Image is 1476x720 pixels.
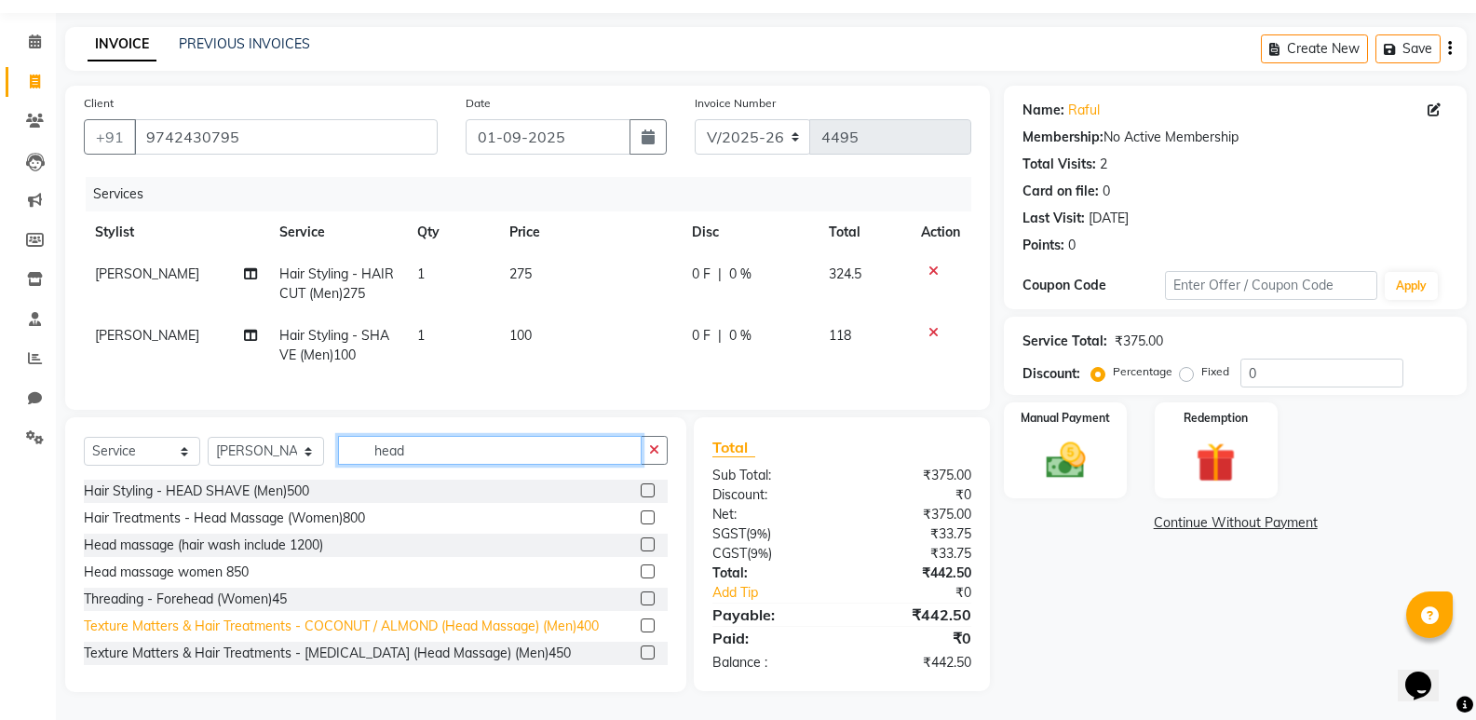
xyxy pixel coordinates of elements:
[417,327,425,344] span: 1
[712,545,747,562] span: CGST
[84,119,136,155] button: +91
[84,211,268,253] th: Stylist
[1184,438,1248,487] img: _gift.svg
[84,536,323,555] div: Head massage (hair wash include 1200)
[84,95,114,112] label: Client
[751,546,768,561] span: 9%
[95,327,199,344] span: [PERSON_NAME]
[842,564,985,583] div: ₹442.50
[1089,209,1129,228] div: [DATE]
[1165,271,1377,300] input: Enter Offer / Coupon Code
[842,524,985,544] div: ₹33.75
[829,327,851,344] span: 118
[698,544,842,564] div: ( )
[818,211,910,253] th: Total
[1022,182,1099,201] div: Card on file:
[84,617,599,636] div: Texture Matters & Hair Treatments - COCONUT / ALMOND (Head Massage) (Men)400
[1022,128,1448,147] div: No Active Membership
[1113,363,1172,380] label: Percentage
[842,604,985,626] div: ₹442.50
[84,563,249,582] div: Head massage women 850
[698,505,842,524] div: Net:
[842,544,985,564] div: ₹33.75
[84,509,365,528] div: Hair Treatments - Head Massage (Women)800
[88,28,156,61] a: INVOICE
[1022,101,1064,120] div: Name:
[692,265,711,284] span: 0 F
[1022,236,1064,255] div: Points:
[695,95,776,112] label: Invoice Number
[698,627,842,649] div: Paid:
[842,653,985,672] div: ₹442.50
[84,590,287,609] div: Threading - Forehead (Women)45
[718,265,722,284] span: |
[842,466,985,485] div: ₹375.00
[1034,438,1098,483] img: _cash.svg
[681,211,819,253] th: Disc
[910,211,971,253] th: Action
[842,485,985,505] div: ₹0
[406,211,498,253] th: Qty
[86,177,985,211] div: Services
[1375,34,1441,63] button: Save
[729,265,752,284] span: 0 %
[1103,182,1110,201] div: 0
[1021,410,1110,427] label: Manual Payment
[1115,332,1163,351] div: ₹375.00
[698,524,842,544] div: ( )
[1184,410,1248,427] label: Redemption
[509,327,532,344] span: 100
[179,35,310,52] a: PREVIOUS INVOICES
[1261,34,1368,63] button: Create New
[718,326,722,346] span: |
[338,436,642,465] input: Search or Scan
[729,326,752,346] span: 0 %
[95,265,199,282] span: [PERSON_NAME]
[842,505,985,524] div: ₹375.00
[1068,101,1100,120] a: Raful
[1022,155,1096,174] div: Total Visits:
[1022,332,1107,351] div: Service Total:
[1385,272,1438,300] button: Apply
[698,564,842,583] div: Total:
[1022,209,1085,228] div: Last Visit:
[698,604,842,626] div: Payable:
[1201,363,1229,380] label: Fixed
[466,95,491,112] label: Date
[698,583,866,603] a: Add Tip
[498,211,681,253] th: Price
[829,265,861,282] span: 324.5
[712,438,755,457] span: Total
[84,482,309,501] div: Hair Styling - HEAD SHAVE (Men)500
[750,526,767,541] span: 9%
[134,119,438,155] input: Search by Name/Mobile/Email/Code
[712,525,746,542] span: SGST
[866,583,985,603] div: ₹0
[698,485,842,505] div: Discount:
[84,644,571,663] div: Texture Matters & Hair Treatments - [MEDICAL_DATA] (Head Massage) (Men)450
[1022,128,1104,147] div: Membership:
[1008,513,1463,533] a: Continue Without Payment
[1022,364,1080,384] div: Discount:
[417,265,425,282] span: 1
[698,653,842,672] div: Balance :
[842,627,985,649] div: ₹0
[1068,236,1076,255] div: 0
[1398,645,1457,701] iframe: chat widget
[1022,276,1164,295] div: Coupon Code
[1100,155,1107,174] div: 2
[268,211,406,253] th: Service
[509,265,532,282] span: 275
[698,466,842,485] div: Sub Total:
[279,265,394,302] span: Hair Styling - HAIR CUT (Men)275
[692,326,711,346] span: 0 F
[279,327,389,363] span: Hair Styling - SHAVE (Men)100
